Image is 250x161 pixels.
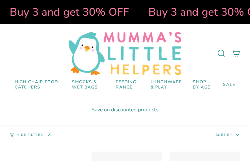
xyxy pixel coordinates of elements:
[17,133,43,137] span: Hide Filters
[72,80,106,90] span: Smocks & Wet Bags
[10,75,67,95] a: High Chair Food Catchers
[193,80,213,90] span: Shop by Age
[116,80,141,90] span: Feeding Range
[151,80,183,90] span: Lunchware & Play
[146,75,188,95] a: Lunchware & Play
[69,32,181,75] img: Mumma’s Little Helpers
[9,5,128,20] strong: Buy 3 and get 30% OFF
[206,126,250,144] button: Sort by
[15,80,62,90] span: High Chair Food Catchers
[10,106,240,113] div: Save on discounted products
[188,75,218,95] a: Shop by Age
[216,133,232,137] span: Sort by
[111,75,145,95] a: Feeding Range
[67,75,111,95] a: Smocks & Wet Bags
[223,82,235,88] span: SALE
[218,75,240,95] a: SALE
